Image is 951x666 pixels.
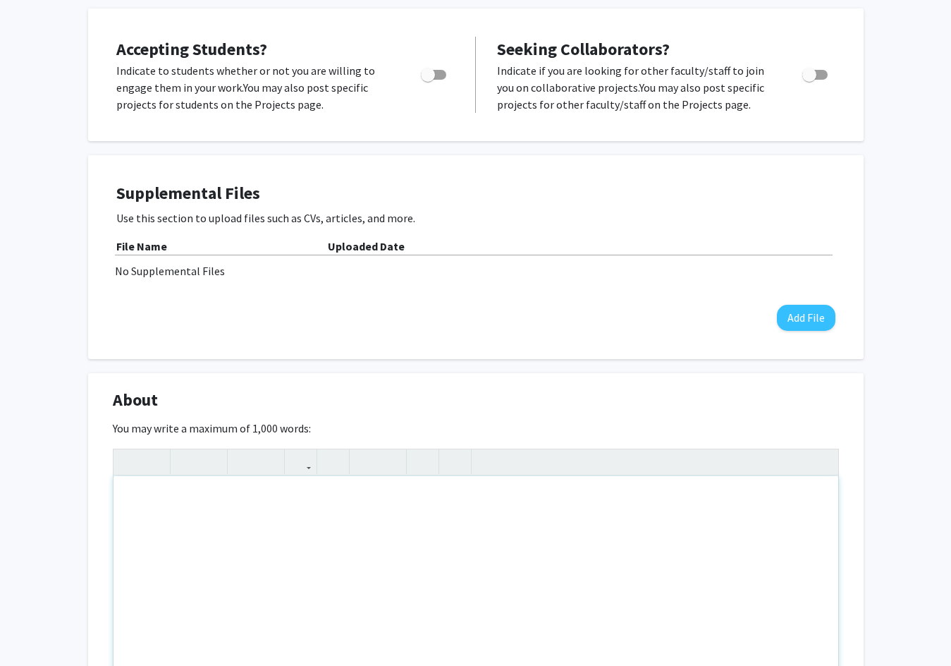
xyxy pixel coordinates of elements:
[321,449,345,474] button: Insert Image
[443,449,467,474] button: Insert horizontal rule
[256,449,281,474] button: Subscript
[116,62,394,113] p: Indicate to students whether or not you are willing to engage them in your work. You may also pos...
[115,262,837,279] div: No Supplemental Files
[231,449,256,474] button: Superscript
[810,449,835,474] button: Fullscreen
[328,239,405,253] b: Uploaded Date
[142,449,166,474] button: Redo (Ctrl + Y)
[777,305,835,331] button: Add File
[378,449,403,474] button: Ordered list
[174,449,199,474] button: Strong (Ctrl + B)
[353,449,378,474] button: Unordered list
[116,239,167,253] b: File Name
[497,38,670,60] span: Seeking Collaborators?
[415,62,454,83] div: Toggle
[116,38,267,60] span: Accepting Students?
[116,183,835,204] h4: Supplemental Files
[11,603,60,655] iframe: Chat
[113,420,311,437] label: You may write a maximum of 1,000 words:
[116,210,835,226] p: Use this section to upload files such as CVs, articles, and more.
[117,449,142,474] button: Undo (Ctrl + Z)
[497,62,775,113] p: Indicate if you are looking for other faculty/staff to join you on collaborative projects. You ma...
[113,387,158,413] span: About
[797,62,835,83] div: Toggle
[288,449,313,474] button: Link
[410,449,435,474] button: Remove format
[199,449,223,474] button: Emphasis (Ctrl + I)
